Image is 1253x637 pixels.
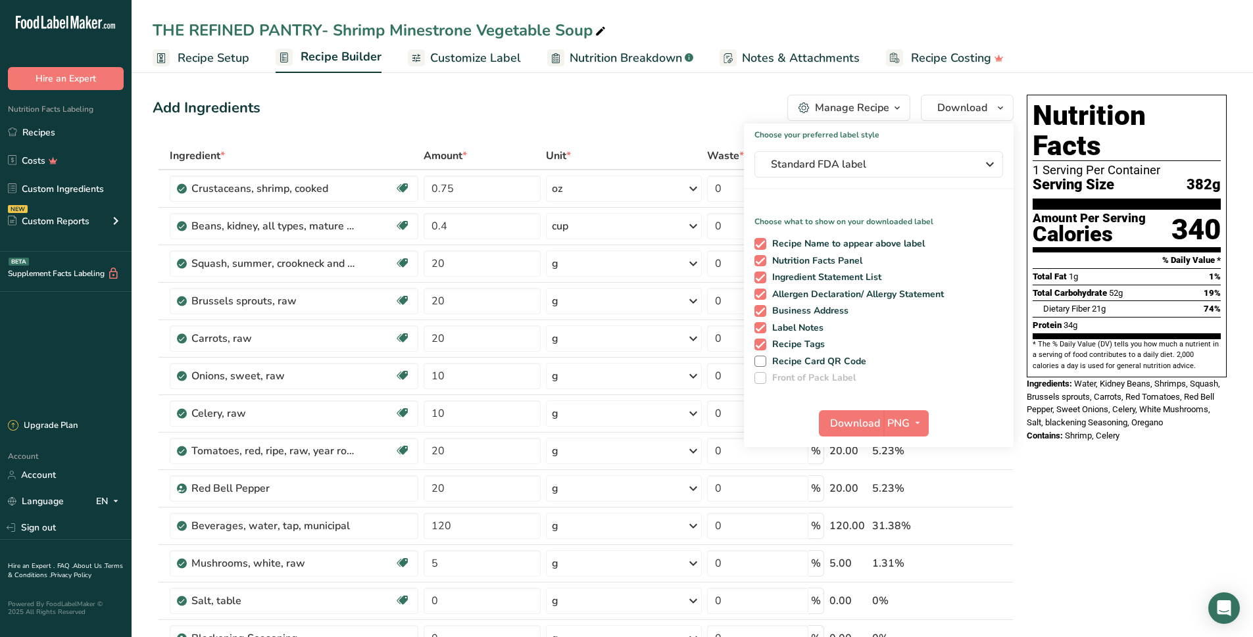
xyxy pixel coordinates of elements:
a: Hire an Expert . [8,561,55,571]
span: Recipe Tags [766,339,825,350]
a: Privacy Policy [51,571,91,580]
div: Red Bell Pepper [191,481,356,496]
div: 20.00 [829,481,867,496]
a: Notes & Attachments [720,43,860,73]
p: Choose what to show on your downloaded label [744,205,1014,227]
span: Standard FDA label [771,156,968,172]
div: Calories [1033,225,1146,244]
button: Manage Recipe [787,95,910,121]
span: Customize Label [430,49,521,67]
div: 120.00 [829,518,867,534]
div: Custom Reports [8,214,89,228]
section: % Daily Value * [1033,252,1221,268]
div: Crustaceans, shrimp, cooked [191,181,356,197]
div: Powered By FoodLabelMaker © 2025 All Rights Reserved [8,600,124,616]
div: 0% [872,593,951,609]
div: Celery, raw [191,406,356,421]
span: Business Address [766,305,849,317]
span: 1g [1069,271,1078,281]
span: Download [937,100,987,116]
span: 34g [1064,320,1077,330]
span: Allergen Declaration/ Allergy Statement [766,289,945,300]
div: g [552,443,558,459]
section: * The % Daily Value (DV) tells you how much a nutrient in a serving of food contributes to a dail... [1033,339,1221,371]
button: Download [819,410,883,436]
span: Water, Kidney Beans, Shrimps, Squash, Brussels sprouts, Carrots, Red Tomatoes, Red Bell Pepper, S... [1027,379,1220,427]
span: Recipe Costing [911,49,991,67]
div: Add Ingredients [153,97,260,119]
div: g [552,593,558,609]
div: Onions, sweet, raw [191,368,356,384]
a: FAQ . [57,561,73,571]
span: Label Notes [766,322,824,334]
span: Unit [546,148,571,164]
div: Open Intercom Messenger [1208,592,1240,624]
div: g [552,555,558,571]
div: 5.23% [872,481,951,496]
span: Total Carbohydrate [1033,288,1107,298]
span: 19% [1204,288,1221,298]
div: Squash, summer, crookneck and straightneck, raw [191,256,356,271]
span: Download [830,415,880,431]
button: PNG [883,410,929,436]
div: Mushrooms, white, raw [191,555,356,571]
span: Ingredient Statement List [766,271,882,283]
span: Nutrition Facts Panel [766,255,863,267]
div: Brussels sprouts, raw [191,293,356,309]
span: Front of Pack Label [766,372,856,384]
div: Salt, table [191,593,356,609]
div: g [552,331,558,346]
div: Waste [707,148,755,164]
span: Contains: [1027,431,1063,440]
span: PNG [887,415,910,431]
a: Customize Label [408,43,521,73]
span: 21g [1092,304,1106,314]
div: Carrots, raw [191,331,356,346]
div: 1 Serving Per Container [1033,164,1221,177]
span: Ingredient [170,148,225,164]
span: Recipe Card QR Code [766,356,867,367]
div: g [552,368,558,384]
span: Ingredients: [1027,379,1072,389]
span: Dietary Fiber [1043,304,1090,314]
span: Serving Size [1033,177,1114,193]
div: Beverages, water, tap, municipal [191,518,356,534]
h1: Choose your preferred label style [744,124,1014,141]
div: Amount Per Serving [1033,212,1146,225]
div: 31.38% [872,518,951,534]
div: Upgrade Plan [8,419,78,433]
button: Download [921,95,1014,121]
a: Language [8,490,64,513]
a: Recipe Costing [886,43,1004,73]
div: 20.00 [829,443,867,459]
a: Recipe Setup [153,43,249,73]
div: 5.00 [829,555,867,571]
a: Terms & Conditions . [8,561,123,580]
span: Shrimp, Celery [1065,431,1119,440]
div: BETA [9,258,29,266]
button: Hire an Expert [8,67,124,90]
h1: Nutrition Facts [1033,101,1221,161]
div: 1.31% [872,555,951,571]
div: 0.00 [829,593,867,609]
span: 74% [1204,304,1221,314]
div: 5.23% [872,443,951,459]
span: 52g [1109,288,1123,298]
span: Protein [1033,320,1062,330]
div: oz [552,181,562,197]
span: Nutrition Breakdown [570,49,682,67]
span: Amount [424,148,467,164]
div: g [552,406,558,421]
span: Notes & Attachments [742,49,860,67]
span: 1% [1209,271,1221,281]
span: Recipe Name to appear above label [766,238,925,250]
span: Recipe Builder [301,48,381,66]
div: Beans, kidney, all types, mature seeds, raw [191,218,356,234]
a: About Us . [73,561,105,571]
span: Recipe Setup [178,49,249,67]
a: Recipe Builder [276,42,381,74]
div: g [552,256,558,271]
div: Tomatoes, red, ripe, raw, year round average [191,443,356,459]
div: cup [552,218,568,234]
div: 340 [1171,212,1221,247]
